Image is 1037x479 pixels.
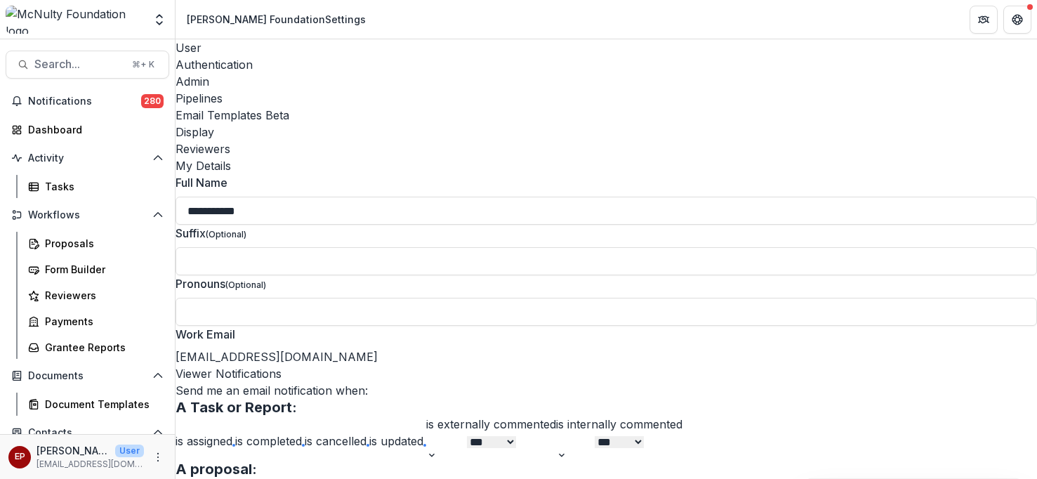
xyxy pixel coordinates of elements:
[45,179,158,194] div: Tasks
[28,427,147,439] span: Contacts
[265,108,289,122] span: Beta
[34,58,124,71] span: Search...
[6,118,169,141] a: Dashboard
[176,124,1037,140] a: Display
[22,258,169,281] a: Form Builder
[28,370,147,382] span: Documents
[6,421,169,444] button: Open Contacts
[6,204,169,226] button: Open Workflows
[6,51,169,79] button: Search...
[15,452,25,461] div: esther park
[45,288,158,303] div: Reviewers
[426,417,556,431] label: is externally commented
[28,96,141,107] span: Notifications
[22,284,169,307] a: Reviewers
[22,310,169,333] a: Payments
[6,90,169,112] button: Notifications280
[176,434,232,448] label: is assigned
[176,176,227,190] span: Full Name
[45,397,158,412] div: Document Templates
[22,232,169,255] a: Proposals
[176,399,1037,416] h3: A Task or Report:
[305,434,366,448] label: is cancelled
[235,434,302,448] label: is completed
[115,445,144,457] p: User
[970,6,998,34] button: Partners
[141,94,164,108] span: 280
[176,90,1037,107] a: Pipelines
[176,73,1037,90] a: Admin
[176,140,1037,157] a: Reviewers
[22,336,169,359] a: Grantee Reports
[176,327,235,341] span: Work Email
[556,417,682,431] label: is internally commented
[181,9,371,29] nav: breadcrumb
[22,393,169,416] a: Document Templates
[176,39,1037,56] a: User
[22,175,169,198] a: Tasks
[176,226,206,240] span: Suffix
[129,57,157,72] div: ⌘ + K
[45,340,158,355] div: Grantee Reports
[45,314,158,329] div: Payments
[176,383,368,398] span: Send me an email notification when:
[6,6,144,34] img: McNulty Foundation logo
[45,236,158,251] div: Proposals
[45,262,158,277] div: Form Builder
[176,56,1037,73] a: Authentication
[176,326,1037,365] div: [EMAIL_ADDRESS][DOMAIN_NAME]
[176,157,1037,174] h2: My Details
[176,461,1037,478] h3: A proposal:
[150,6,169,34] button: Open entity switcher
[37,458,144,471] p: [EMAIL_ADDRESS][DOMAIN_NAME]
[6,147,169,169] button: Open Activity
[369,434,423,448] label: is updated
[150,449,166,466] button: More
[28,152,147,164] span: Activity
[28,122,158,137] div: Dashboard
[176,107,1037,124] div: Email Templates
[176,277,225,291] span: Pronouns
[176,365,1037,382] h2: Viewer Notifications
[6,365,169,387] button: Open Documents
[225,280,266,290] span: (Optional)
[206,229,246,240] span: (Optional)
[37,443,110,458] p: [PERSON_NAME]
[1003,6,1031,34] button: Get Help
[176,107,1037,124] a: Email Templates Beta
[28,209,147,221] span: Workflows
[187,12,366,27] div: [PERSON_NAME] Foundation Settings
